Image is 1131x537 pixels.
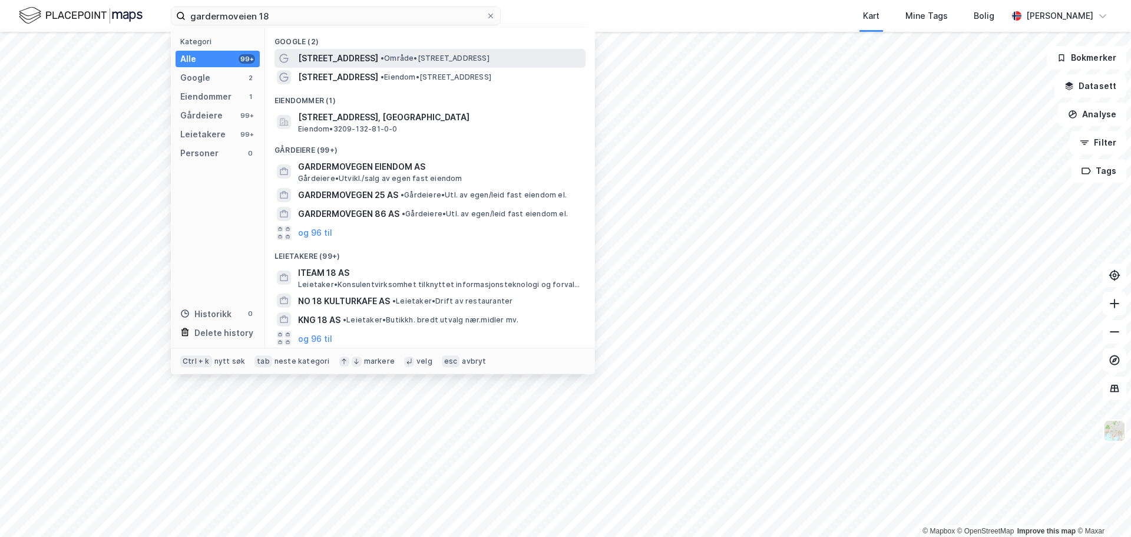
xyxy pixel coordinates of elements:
[239,130,255,139] div: 99+
[180,108,223,123] div: Gårdeiere
[364,357,395,366] div: markere
[214,357,246,366] div: nytt søk
[180,52,196,66] div: Alle
[275,357,330,366] div: neste kategori
[194,326,253,340] div: Delete history
[298,266,581,280] span: ITEAM 18 AS
[462,357,486,366] div: avbryt
[298,110,581,124] span: [STREET_ADDRESS], [GEOGRAPHIC_DATA]
[298,331,332,345] button: og 96 til
[180,307,232,321] div: Historikk
[974,9,994,23] div: Bolig
[298,207,399,221] span: GARDERMOVEGEN 86 AS
[246,73,255,83] div: 2
[402,209,568,219] span: Gårdeiere • Utl. av egen/leid fast eiendom el.
[265,28,595,49] div: Google (2)
[392,296,396,305] span: •
[1054,74,1126,98] button: Datasett
[392,296,512,306] span: Leietaker • Drift av restauranter
[186,7,486,25] input: Søk på adresse, matrikkel, gårdeiere, leietakere eller personer
[298,160,581,174] span: GARDERMOVEGEN EIENDOM AS
[265,136,595,157] div: Gårdeiere (99+)
[381,73,491,82] span: Eiendom • [STREET_ADDRESS]
[381,54,384,62] span: •
[298,226,332,240] button: og 96 til
[343,315,518,325] span: Leietaker • Butikkh. bredt utvalg nær.midler mv.
[180,146,219,160] div: Personer
[1072,159,1126,183] button: Tags
[343,315,346,324] span: •
[254,355,272,367] div: tab
[416,357,432,366] div: velg
[1026,9,1093,23] div: [PERSON_NAME]
[381,73,384,81] span: •
[180,71,210,85] div: Google
[1072,480,1131,537] iframe: Chat Widget
[298,280,583,289] span: Leietaker • Konsulentvirksomhet tilknyttet informasjonsteknologi og forvaltning og drift av IT-sy...
[905,9,948,23] div: Mine Tags
[1058,103,1126,126] button: Analyse
[265,87,595,108] div: Eiendommer (1)
[180,37,260,46] div: Kategori
[1017,527,1076,535] a: Improve this map
[1047,46,1126,70] button: Bokmerker
[381,54,490,63] span: Område • [STREET_ADDRESS]
[298,70,378,84] span: [STREET_ADDRESS]
[401,190,404,199] span: •
[1070,131,1126,154] button: Filter
[298,174,462,183] span: Gårdeiere • Utvikl./salg av egen fast eiendom
[180,90,232,104] div: Eiendommer
[1103,420,1126,442] img: Z
[246,309,255,318] div: 0
[239,54,255,64] div: 99+
[298,294,390,308] span: NO 18 KULTURKAFE AS
[922,527,955,535] a: Mapbox
[246,92,255,101] div: 1
[298,188,398,202] span: GARDERMOVEGEN 25 AS
[442,355,460,367] div: esc
[19,5,143,26] img: logo.f888ab2527a4732fd821a326f86c7f29.svg
[239,111,255,120] div: 99+
[957,527,1014,535] a: OpenStreetMap
[863,9,879,23] div: Kart
[180,127,226,141] div: Leietakere
[180,355,212,367] div: Ctrl + k
[246,149,255,158] div: 0
[298,124,398,134] span: Eiendom • 3209-132-81-0-0
[298,313,340,327] span: KNG 18 AS
[401,190,567,200] span: Gårdeiere • Utl. av egen/leid fast eiendom el.
[402,209,405,218] span: •
[298,51,378,65] span: [STREET_ADDRESS]
[265,242,595,263] div: Leietakere (99+)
